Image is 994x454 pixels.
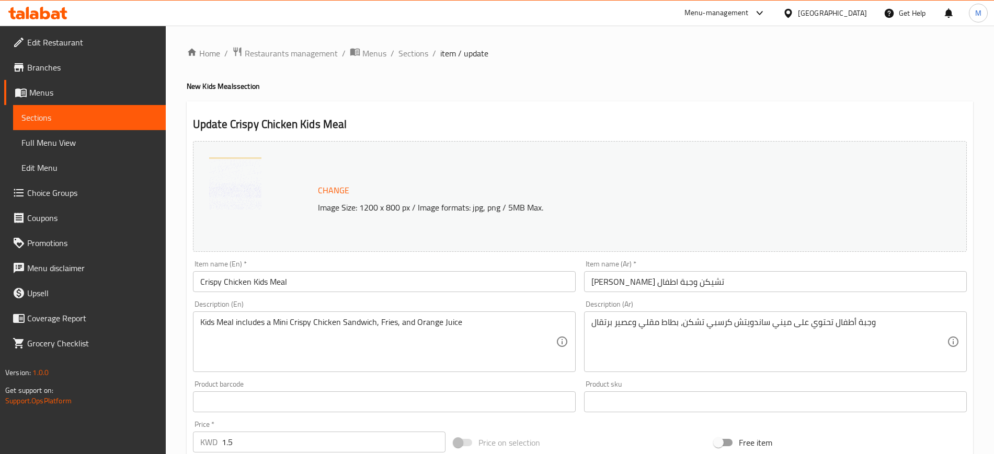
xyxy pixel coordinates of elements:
li: / [224,47,228,60]
a: Restaurants management [232,46,338,60]
a: Menus [350,46,386,60]
input: Please enter price [222,432,445,452]
span: Menus [29,86,157,99]
span: Edit Restaurant [27,36,157,49]
a: Promotions [4,230,166,255]
span: Change [318,183,349,198]
span: Promotions [27,237,157,249]
span: Free item [739,436,772,449]
a: Sections [13,105,166,130]
div: [GEOGRAPHIC_DATA] [798,7,867,19]
span: Grocery Checklist [27,337,157,350]
span: Menus [362,47,386,60]
a: Menu disclaimer [4,255,166,281]
a: Full Menu View [13,130,166,155]
span: Edit Menu [21,161,157,174]
input: Please enter product sku [584,391,967,412]
p: KWD [200,436,218,448]
span: item / update [440,47,488,60]
a: Coverage Report [4,306,166,331]
textarea: وجبة أطفال تحتوي على ميني ساندويتش كرسبي تشكن، بطاط مقلي وعصير برتقال [591,317,947,367]
a: Menus [4,80,166,105]
textarea: Kids Meal includes a Mini Crispy Chicken Sandwich, Fries, and Orange Juice [200,317,556,367]
h4: New Kids Meals section [187,81,973,91]
nav: breadcrumb [187,46,973,60]
button: Change [314,180,353,201]
span: Upsell [27,287,157,299]
a: Branches [4,55,166,80]
a: Edit Restaurant [4,30,166,55]
span: Get support on: [5,383,53,397]
a: Support.OpsPlatform [5,394,72,408]
span: Menu disclaimer [27,262,157,274]
li: / [391,47,394,60]
span: Coverage Report [27,312,157,324]
span: Restaurants management [245,47,338,60]
span: M [975,7,981,19]
span: Price on selection [478,436,540,449]
a: Sections [398,47,428,60]
a: Home [187,47,220,60]
span: Full Menu View [21,136,157,149]
li: / [342,47,346,60]
span: Coupons [27,212,157,224]
span: Branches [27,61,157,74]
a: Upsell [4,281,166,306]
span: Sections [21,111,157,124]
span: Choice Groups [27,187,157,199]
span: 1.0.0 [32,366,49,379]
input: Enter name En [193,271,576,292]
p: Image Size: 1200 x 800 px / Image formats: jpg, png / 5MB Max. [314,201,870,214]
li: / [432,47,436,60]
a: Edit Menu [13,155,166,180]
img: chicken638937915372283424.png [209,157,261,209]
a: Coupons [4,205,166,230]
h2: Update Crispy Chicken Kids Meal [193,117,967,132]
a: Grocery Checklist [4,331,166,356]
div: Menu-management [684,7,749,19]
input: Enter name Ar [584,271,967,292]
span: Version: [5,366,31,379]
input: Please enter product barcode [193,391,576,412]
a: Choice Groups [4,180,166,205]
